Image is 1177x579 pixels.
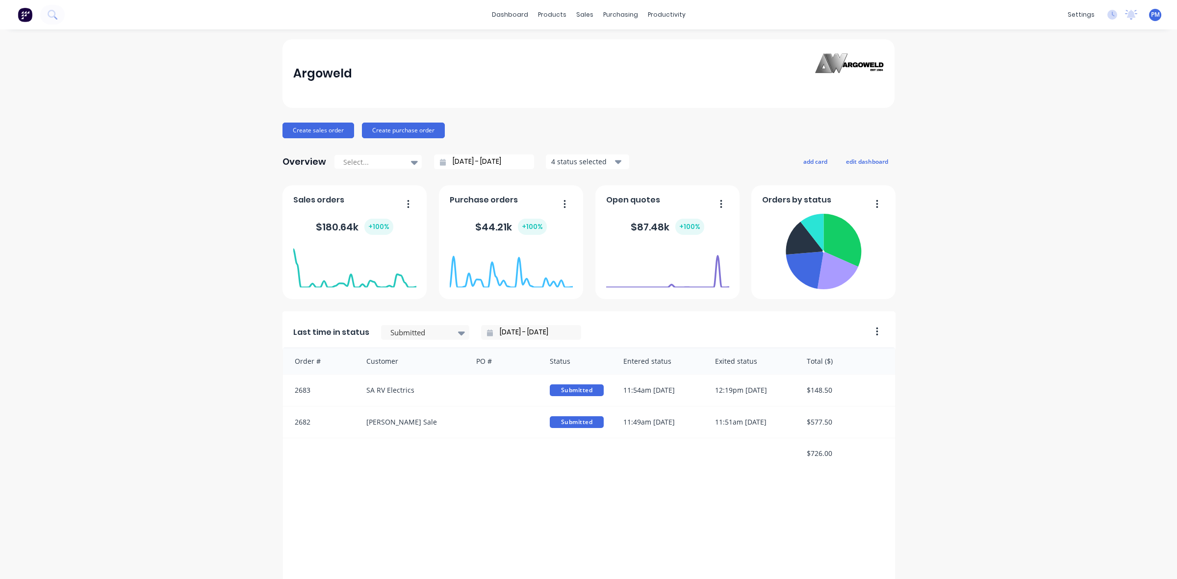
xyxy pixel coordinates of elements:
[546,154,629,169] button: 4 status selected
[705,348,797,374] div: Exited status
[550,416,604,428] span: Submitted
[675,219,704,235] div: + 100 %
[293,327,369,338] span: Last time in status
[362,123,445,138] button: Create purchase order
[466,348,540,374] div: PO #
[357,406,467,438] div: [PERSON_NAME] Sale
[614,348,705,374] div: Entered status
[283,406,357,438] div: 2682
[606,194,660,206] span: Open quotes
[762,194,831,206] span: Orders by status
[1151,10,1160,19] span: PM
[797,348,895,374] div: Total ($)
[705,406,797,438] div: 11:51am [DATE]
[550,384,604,396] span: Submitted
[357,348,467,374] div: Customer
[631,219,704,235] div: $ 87.48k
[643,7,691,22] div: productivity
[614,375,705,406] div: 11:54am [DATE]
[450,194,518,206] span: Purchase orders
[571,7,598,22] div: sales
[282,152,326,172] div: Overview
[487,7,533,22] a: dashboard
[357,375,467,406] div: SA RV Electrics
[797,155,834,168] button: add card
[282,123,354,138] button: Create sales order
[364,219,393,235] div: + 100 %
[614,406,705,438] div: 11:49am [DATE]
[551,156,613,167] div: 4 status selected
[18,7,32,22] img: Factory
[316,219,393,235] div: $ 180.64k
[283,375,357,406] div: 2683
[1063,7,1100,22] div: settings
[533,7,571,22] div: products
[705,375,797,406] div: 12:19pm [DATE]
[797,375,895,406] div: $148.50
[815,53,884,94] img: Argoweld
[518,219,547,235] div: + 100 %
[797,406,895,438] div: $577.50
[475,219,547,235] div: $ 44.21k
[283,348,357,374] div: Order #
[293,194,344,206] span: Sales orders
[293,64,352,83] div: Argoweld
[797,438,895,468] div: $726.00
[540,348,614,374] div: Status
[840,155,895,168] button: edit dashboard
[598,7,643,22] div: purchasing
